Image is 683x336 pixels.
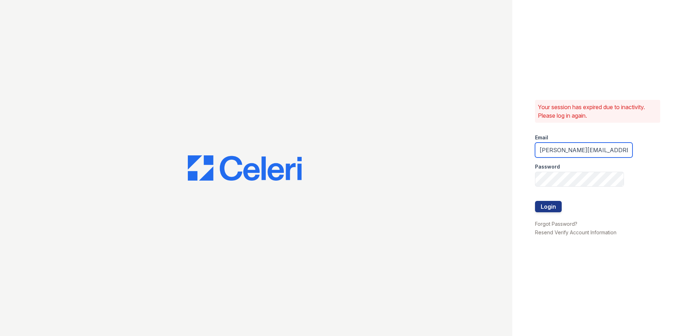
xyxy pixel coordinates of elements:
[535,163,560,170] label: Password
[535,221,577,227] a: Forgot Password?
[535,201,562,212] button: Login
[535,134,548,141] label: Email
[535,229,616,235] a: Resend Verify Account Information
[188,155,302,181] img: CE_Logo_Blue-a8612792a0a2168367f1c8372b55b34899dd931a85d93a1a3d3e32e68fde9ad4.png
[538,103,657,120] p: Your session has expired due to inactivity. Please log in again.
